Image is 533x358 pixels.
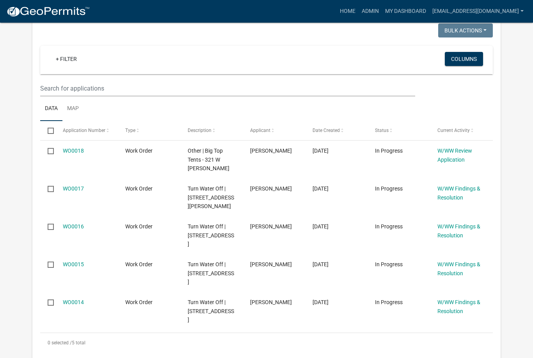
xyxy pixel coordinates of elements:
[429,4,527,19] a: [EMAIL_ADDRESS][DOMAIN_NAME]
[125,148,153,154] span: Work Order
[63,148,84,154] a: WO0018
[188,148,229,172] span: Other | Big Top Tents - 321 W Hatting
[40,80,415,96] input: Search for applications
[63,261,84,267] a: WO0015
[437,128,470,133] span: Current Activity
[313,299,329,305] span: 10/14/2025
[375,148,403,154] span: In Progress
[188,299,234,323] span: Turn Water Off | 1417 Evergreen Dr
[313,148,329,154] span: 10/15/2025
[55,121,118,140] datatable-header-cell: Application Number
[243,121,305,140] datatable-header-cell: Applicant
[40,121,55,140] datatable-header-cell: Select
[305,121,368,140] datatable-header-cell: Date Created
[337,4,359,19] a: Home
[48,340,72,346] span: 0 selected /
[125,261,153,267] span: Work Order
[250,185,292,192] span: Christy Hess
[125,299,153,305] span: Work Order
[375,185,403,192] span: In Progress
[375,299,403,305] span: In Progress
[250,128,270,133] span: Applicant
[382,4,429,19] a: My Dashboard
[313,261,329,267] span: 10/14/2025
[430,121,492,140] datatable-header-cell: Current Activity
[368,121,430,140] datatable-header-cell: Status
[437,185,480,201] a: W/WW Findings & Resolution
[313,223,329,230] span: 10/15/2025
[437,223,480,239] a: W/WW Findings & Resolution
[40,333,492,353] div: 5 total
[125,223,153,230] span: Work Order
[125,185,153,192] span: Work Order
[63,128,105,133] span: Application Number
[188,185,234,210] span: Turn Water Off | 301 E Mead Ct
[63,299,84,305] a: WO0014
[250,148,292,154] span: Marissa Marr
[375,223,403,230] span: In Progress
[437,299,480,314] a: W/WW Findings & Resolution
[63,223,84,230] a: WO0016
[40,96,62,121] a: Data
[250,299,292,305] span: Travis
[445,52,483,66] button: Columns
[63,185,84,192] a: WO0017
[50,52,83,66] a: + Filter
[188,128,211,133] span: Description
[250,223,292,230] span: Travis
[188,261,234,285] span: Turn Water Off | 129 SW Park St
[118,121,180,140] datatable-header-cell: Type
[313,185,329,192] span: 10/15/2025
[437,261,480,276] a: W/WW Findings & Resolution
[250,261,292,267] span: Travis
[438,23,493,37] button: Bulk Actions
[62,96,84,121] a: Map
[359,4,382,19] a: Admin
[375,261,403,267] span: In Progress
[375,128,389,133] span: Status
[188,223,234,248] span: Turn Water Off | 921 N Spring St
[125,128,135,133] span: Type
[180,121,243,140] datatable-header-cell: Description
[437,148,472,163] a: W/WW Review Application
[313,128,340,133] span: Date Created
